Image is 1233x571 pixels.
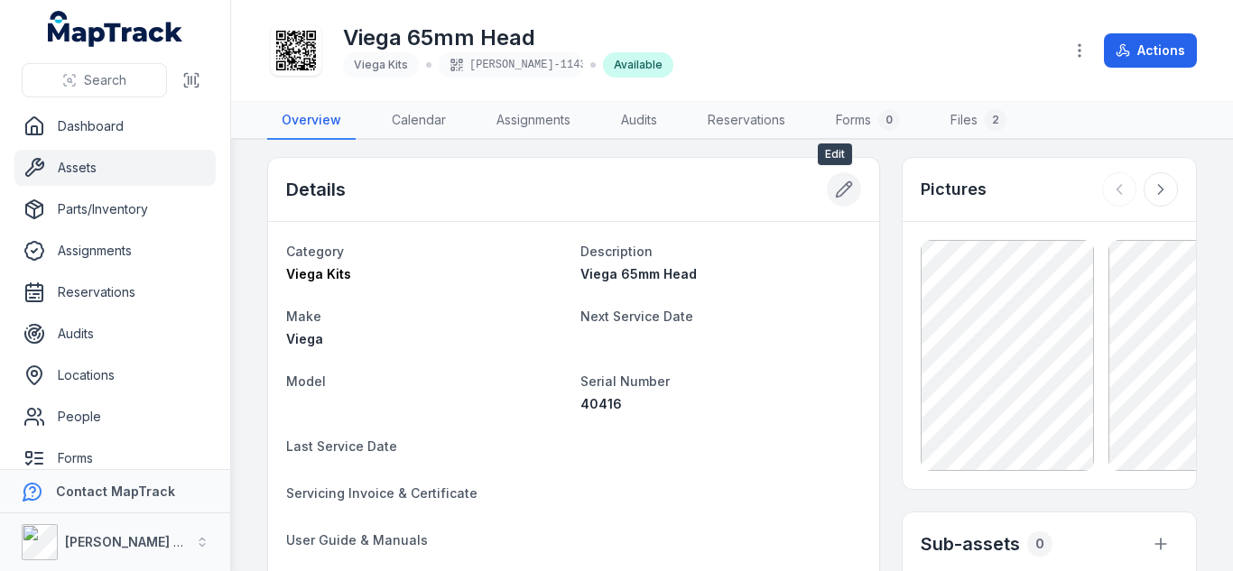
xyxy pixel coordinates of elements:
[921,177,987,202] h3: Pictures
[580,309,693,324] span: Next Service Date
[22,63,167,97] button: Search
[286,485,477,501] span: Servicing Invoice & Certificate
[1027,531,1052,557] div: 0
[580,396,622,411] span: 40416
[878,109,900,131] div: 0
[286,331,323,346] span: Viega
[286,266,351,281] span: Viega Kits
[267,102,356,140] a: Overview
[603,52,673,78] div: Available
[936,102,1021,140] a: Files2
[921,531,1020,557] h2: Sub-assets
[14,191,216,227] a: Parts/Inventory
[14,357,216,393] a: Locations
[14,316,216,352] a: Audits
[14,440,216,476] a: Forms
[482,102,585,140] a: Assignments
[286,309,321,324] span: Make
[580,244,653,259] span: Description
[14,150,216,186] a: Assets
[286,373,326,389] span: Model
[580,266,697,281] span: Viega 65mm Head
[286,244,344,259] span: Category
[56,484,175,499] strong: Contact MapTrack
[439,52,583,78] div: [PERSON_NAME]-1143
[818,143,852,165] span: Edit
[343,23,673,52] h1: Viega 65mm Head
[14,399,216,435] a: People
[354,58,408,71] span: Viega Kits
[580,373,670,389] span: Serial Number
[1104,33,1197,68] button: Actions
[693,102,800,140] a: Reservations
[607,102,672,140] a: Audits
[14,274,216,310] a: Reservations
[985,109,1006,131] div: 2
[84,71,126,89] span: Search
[14,233,216,269] a: Assignments
[65,534,190,549] strong: [PERSON_NAME] Air
[14,108,216,144] a: Dashboard
[286,177,346,202] h2: Details
[48,11,183,47] a: MapTrack
[286,532,428,548] span: User Guide & Manuals
[286,438,397,454] span: Last Service Date
[821,102,914,140] a: Forms0
[377,102,460,140] a: Calendar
